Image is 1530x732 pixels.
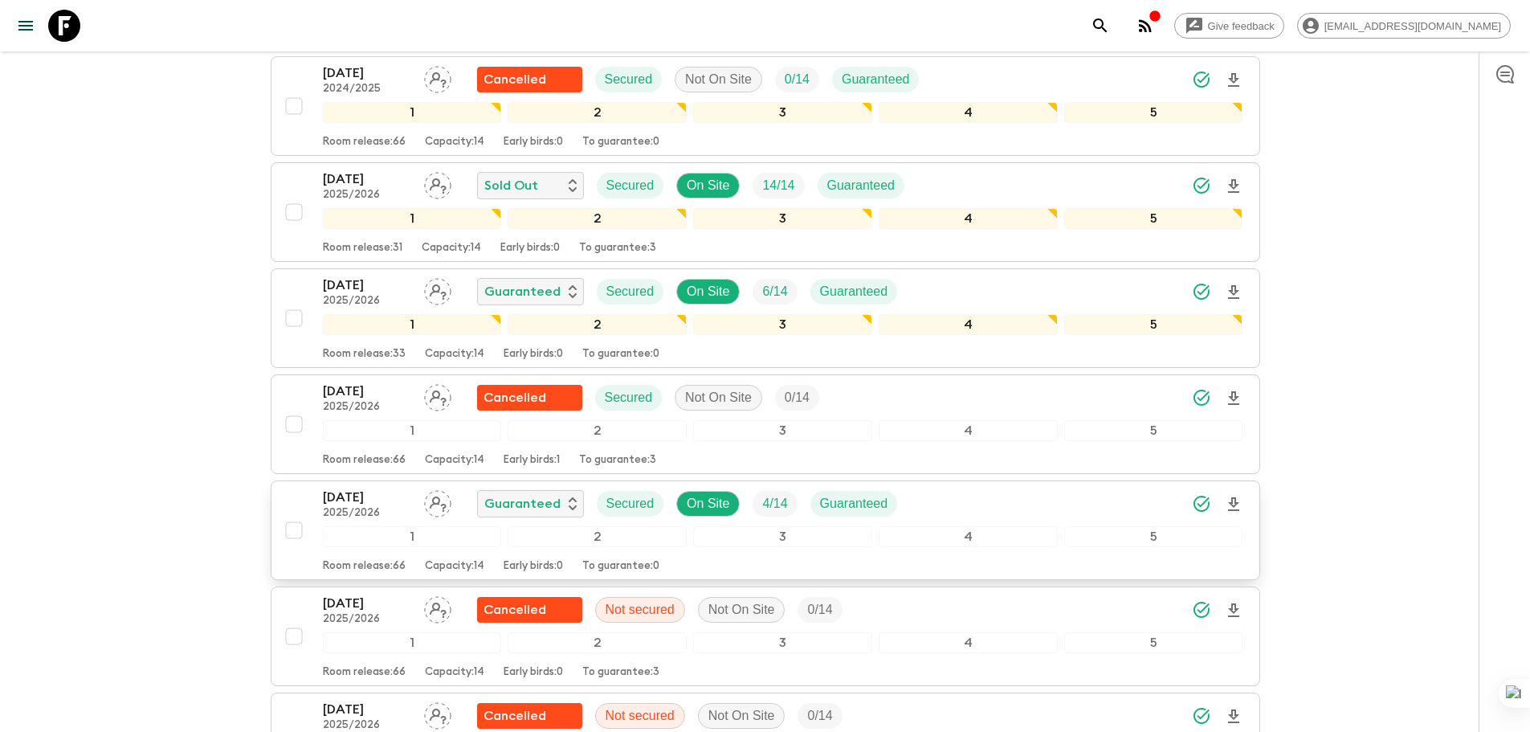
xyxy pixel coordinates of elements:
p: [DATE] [323,276,411,295]
div: 2 [508,526,687,547]
svg: Synced Successfully [1192,282,1211,301]
div: 3 [693,632,872,653]
p: 2024/2025 [323,83,411,96]
div: 2 [508,420,687,441]
p: Early birds: 0 [500,242,560,255]
svg: Download Onboarding [1224,601,1243,620]
svg: Download Onboarding [1224,389,1243,408]
p: [DATE] [323,63,411,83]
button: [DATE]2025/2026Assign pack leaderFlash Pack cancellationSecuredNot On SiteTrip Fill12345Room rele... [271,374,1260,474]
div: 3 [693,420,872,441]
button: [DATE]2025/2026Assign pack leaderSold OutSecuredOn SiteTrip FillGuaranteed12345Room release:31Cap... [271,162,1260,262]
div: 1 [323,632,502,653]
div: 4 [879,632,1058,653]
p: Capacity: 14 [425,136,484,149]
p: Secured [605,70,653,89]
p: On Site [687,176,729,195]
div: 2 [508,314,687,335]
p: 2025/2026 [323,719,411,732]
div: 4 [879,314,1058,335]
div: On Site [676,173,740,198]
div: 5 [1064,632,1243,653]
p: Room release: 66 [323,136,406,149]
p: Capacity: 14 [422,242,481,255]
p: Cancelled [483,70,546,89]
div: Trip Fill [798,703,842,729]
p: [DATE] [323,594,411,613]
p: Room release: 66 [323,560,406,573]
p: Secured [606,494,655,513]
div: 5 [1064,526,1243,547]
p: 6 / 14 [762,282,787,301]
p: Not On Site [685,388,752,407]
span: Give feedback [1199,20,1283,32]
p: Not On Site [685,70,752,89]
div: On Site [676,491,740,517]
p: [DATE] [323,488,411,507]
div: Secured [597,491,664,517]
svg: Download Onboarding [1224,495,1243,514]
span: [EMAIL_ADDRESS][DOMAIN_NAME] [1316,20,1510,32]
div: Not On Site [698,703,785,729]
p: Sold Out [484,176,538,195]
p: 2025/2026 [323,613,411,626]
p: Not secured [606,706,675,726]
svg: Synced Successfully [1192,494,1211,513]
div: Secured [595,67,663,92]
div: Not On Site [698,597,785,623]
div: [EMAIL_ADDRESS][DOMAIN_NAME] [1297,13,1511,39]
p: 0 / 14 [807,600,832,620]
p: Cancelled [483,388,546,407]
p: Early birds: 0 [504,666,563,679]
p: Secured [606,282,655,301]
p: 2025/2026 [323,189,411,202]
p: Guaranteed [820,494,888,513]
p: Capacity: 14 [425,666,484,679]
svg: Synced Successfully [1192,70,1211,89]
p: To guarantee: 3 [579,242,656,255]
p: 0 / 14 [785,70,810,89]
div: Trip Fill [753,491,797,517]
p: Room release: 31 [323,242,402,255]
div: Secured [595,385,663,411]
div: 2 [508,102,687,123]
div: On Site [676,279,740,305]
span: Assign pack leader [424,707,451,720]
p: Cancelled [483,706,546,726]
svg: Download Onboarding [1224,177,1243,196]
div: 2 [508,632,687,653]
div: Secured [597,279,664,305]
p: Guaranteed [827,176,896,195]
div: 5 [1064,420,1243,441]
p: To guarantee: 3 [579,454,656,467]
span: Assign pack leader [424,389,451,402]
div: Secured [597,173,664,198]
div: Trip Fill [775,385,819,411]
div: Not secured [595,703,685,729]
div: 1 [323,208,502,229]
p: Not On Site [708,706,775,726]
div: 4 [879,208,1058,229]
div: 5 [1064,102,1243,123]
div: 2 [508,208,687,229]
p: On Site [687,494,729,513]
div: Unable to secure [477,703,582,729]
p: Guaranteed [484,282,561,301]
p: Early birds: 1 [504,454,560,467]
p: Early birds: 0 [504,560,563,573]
button: [DATE]2024/2025Assign pack leaderFlash Pack cancellationSecuredNot On SiteTrip FillGuaranteed1234... [271,56,1260,156]
div: 1 [323,102,502,123]
div: Trip Fill [753,173,804,198]
div: Unable to secure [477,597,582,623]
p: Room release: 66 [323,666,406,679]
div: 1 [323,420,502,441]
p: Not secured [606,600,675,620]
div: 3 [693,102,872,123]
div: Not secured [595,597,685,623]
p: To guarantee: 0 [582,560,659,573]
div: Not On Site [675,385,762,411]
p: Capacity: 14 [425,560,484,573]
button: search adventures [1084,10,1116,42]
div: 3 [693,314,872,335]
div: Flash Pack cancellation [477,385,582,411]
